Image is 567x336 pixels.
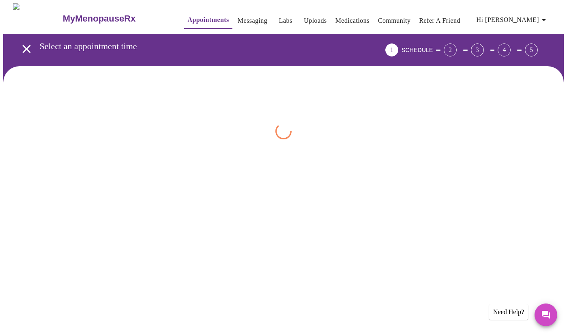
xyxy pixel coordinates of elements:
[40,41,340,52] h3: Select an appointment time
[62,4,168,33] a: MyMenopauseRx
[234,13,271,29] button: Messaging
[385,43,398,56] div: 1
[525,43,538,56] div: 5
[238,15,267,26] a: Messaging
[477,14,549,26] span: Hi [PERSON_NAME]
[335,15,369,26] a: Medications
[279,15,292,26] a: Labs
[378,15,411,26] a: Community
[15,37,39,61] button: open drawer
[332,13,373,29] button: Medications
[489,304,528,320] div: Need Help?
[184,12,232,29] button: Appointments
[402,47,433,53] span: SCHEDULE
[473,12,552,28] button: Hi [PERSON_NAME]
[416,13,464,29] button: Refer a Friend
[273,13,299,29] button: Labs
[419,15,460,26] a: Refer a Friend
[471,43,484,56] div: 3
[63,13,136,24] h3: MyMenopauseRx
[444,43,457,56] div: 2
[13,3,62,34] img: MyMenopauseRx Logo
[304,15,327,26] a: Uploads
[535,303,557,326] button: Messages
[375,13,414,29] button: Community
[187,14,229,26] a: Appointments
[498,43,511,56] div: 4
[301,13,330,29] button: Uploads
